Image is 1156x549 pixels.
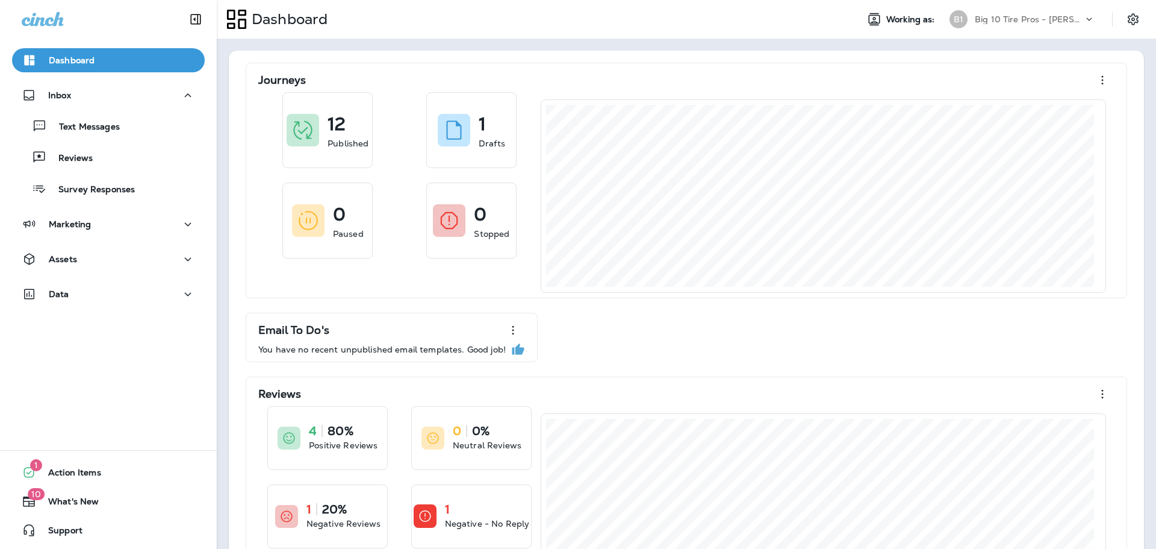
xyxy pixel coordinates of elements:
[322,503,347,515] p: 20%
[12,247,205,271] button: Assets
[12,282,205,306] button: Data
[886,14,937,25] span: Working as:
[479,118,486,130] p: 1
[36,497,99,511] span: What's New
[30,459,42,471] span: 1
[12,176,205,201] button: Survey Responses
[453,425,461,437] p: 0
[328,137,368,149] p: Published
[247,10,328,28] p: Dashboard
[949,10,968,28] div: B1
[306,518,381,530] p: Negative Reviews
[48,90,71,100] p: Inbox
[12,145,205,170] button: Reviews
[472,425,489,437] p: 0%
[46,184,135,196] p: Survey Responses
[258,324,329,336] p: Email To Do's
[328,425,353,437] p: 80%
[474,209,486,221] p: 0
[333,209,346,221] p: 0
[333,228,364,240] p: Paused
[479,137,505,149] p: Drafts
[49,219,91,229] p: Marketing
[328,118,346,130] p: 12
[12,518,205,542] button: Support
[309,425,317,437] p: 4
[445,518,530,530] p: Negative - No Reply
[36,468,101,482] span: Action Items
[12,212,205,236] button: Marketing
[12,113,205,139] button: Text Messages
[36,525,82,540] span: Support
[12,48,205,72] button: Dashboard
[12,489,205,513] button: 10What's New
[46,153,93,165] p: Reviews
[306,503,311,515] p: 1
[47,122,120,133] p: Text Messages
[445,503,450,515] p: 1
[12,460,205,485] button: 1Action Items
[28,488,45,500] span: 10
[49,289,69,299] p: Data
[49,55,95,65] p: Dashboard
[179,7,213,31] button: Collapse Sidebar
[975,14,1083,24] p: Big 10 Tire Pros - [PERSON_NAME]
[258,74,306,86] p: Journeys
[453,439,521,451] p: Neutral Reviews
[12,83,205,107] button: Inbox
[474,228,509,240] p: Stopped
[49,254,77,264] p: Assets
[1122,8,1144,30] button: Settings
[258,345,506,354] p: You have no recent unpublished email templates. Good job!
[258,388,301,400] p: Reviews
[309,439,378,451] p: Positive Reviews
